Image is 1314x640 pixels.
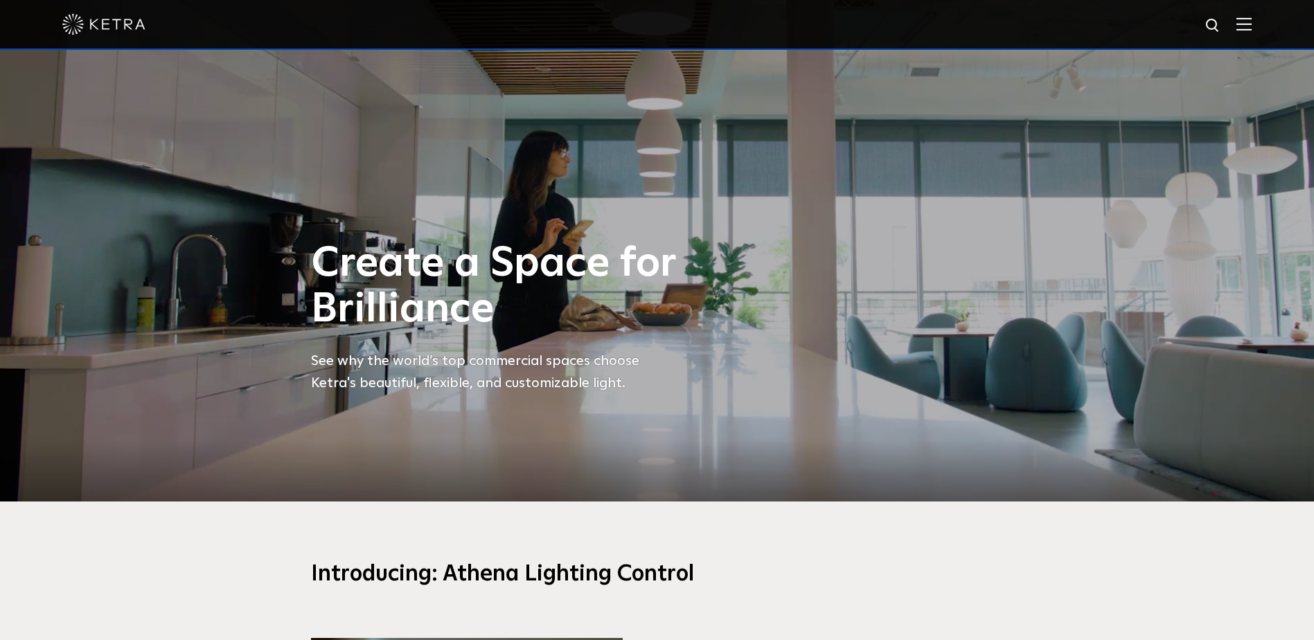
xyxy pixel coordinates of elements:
p: See why the world’s top commercial spaces choose Ketra's beautiful, flexible, and customizable li... [311,350,678,394]
img: search icon [1205,17,1222,35]
img: Hamburger%20Nav.svg [1236,17,1252,30]
h3: Introducing: Athena Lighting Control [311,560,1004,589]
img: ketra-logo-2019-white [62,14,145,35]
h1: Create a Space for Brilliance [311,241,678,332]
